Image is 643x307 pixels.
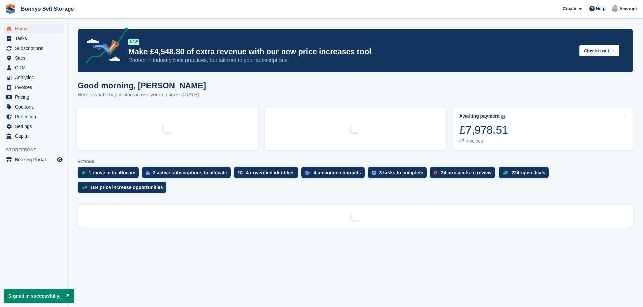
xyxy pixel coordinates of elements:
[430,167,499,182] a: 24 prospects to review
[246,170,295,175] div: 4 unverified identities
[434,171,437,175] img: prospect-51fa495bee0391a8d652442698ab0144808aea92771e9ea1ae160a38d050c398.svg
[379,170,423,175] div: 3 tasks to complete
[305,171,310,175] img: contract_signature_icon-13c848040528278c33f63329250d36e43548de30e8caae1d1a13099fd9432cc5.svg
[78,81,206,90] h1: Good morning, [PERSON_NAME]
[3,83,64,92] a: menu
[128,57,574,64] p: Rooted in industry best practices, but tailored to your subscriptions.
[3,53,64,63] a: menu
[459,113,500,119] div: Awaiting payment
[15,83,55,92] span: Invoices
[15,24,55,33] span: Home
[459,123,508,137] div: £7,978.51
[78,182,170,196] a: 184 price increase opportunities
[238,171,243,175] img: verify_identity-adf6edd0f0f0b5bbfe63781bf79b02c33cf7c696d77639b501bdc392416b5a36.svg
[368,167,430,182] a: 3 tasks to complete
[128,47,574,57] p: Make £4,548.80 of extra revenue with our new price increases tool
[6,147,67,153] span: Storefront
[441,170,492,175] div: 24 prospects to review
[3,73,64,82] a: menu
[81,27,128,66] img: price-adjustments-announcement-icon-8257ccfd72463d97f412b2fc003d46551f7dbcb40ab6d574587a9cd5c0d94...
[3,112,64,121] a: menu
[3,63,64,72] a: menu
[612,5,618,12] img: James Bonny
[563,5,576,12] span: Create
[501,115,505,119] img: icon-info-grey-7440780725fd019a000dd9b08b2336e03edf1995a4989e88bcd33f0948082b44.svg
[512,170,545,175] div: 224 open deals
[15,155,55,164] span: Booking Portal
[3,122,64,131] a: menu
[314,170,361,175] div: 4 unsigned contracts
[78,167,142,182] a: 1 move in to allocate
[142,167,234,182] a: 2 active subscriptions to allocate
[15,43,55,53] span: Subscriptions
[3,131,64,141] a: menu
[3,92,64,102] a: menu
[234,167,301,182] a: 4 unverified identities
[56,156,64,164] a: Preview store
[15,122,55,131] span: Settings
[503,170,508,175] img: deal-1b604bf984904fb50ccaf53a9ad4b4a5d6e5aea283cecdc64d6e3604feb123c2.svg
[4,289,74,303] p: Signed in successfully.
[3,43,64,53] a: menu
[596,5,606,12] span: Help
[82,171,85,175] img: move_ins_to_allocate_icon-fdf77a2bb77ea45bf5b3d319d69a93e2d87916cf1d5bf7949dd705db3b84f3ca.svg
[90,185,163,190] div: 184 price increase opportunities
[82,186,87,189] img: price_increase_opportunities-93ffe204e8149a01c8c9dc8f82e8f89637d9d84a8eef4429ea346261dce0b2c0.svg
[459,138,508,144] div: 47 invoices
[78,91,206,99] p: Here's what's happening across your business [DATE]
[15,63,55,72] span: CRM
[5,4,16,14] img: stora-icon-8386f47178a22dfd0bd8f6a31ec36ba5ce8667c1dd55bd0f319d3a0aa187defe.svg
[15,92,55,102] span: Pricing
[453,107,634,150] a: Awaiting payment £7,978.51 47 invoices
[18,3,76,14] a: Bonnys Self Storage
[15,102,55,112] span: Coupons
[3,34,64,43] a: menu
[146,171,150,175] img: active_subscription_to_allocate_icon-d502201f5373d7db506a760aba3b589e785aa758c864c3986d89f69b8ff3...
[499,167,552,182] a: 224 open deals
[78,160,633,164] p: ACTIONS
[619,6,637,12] span: Account
[153,170,227,175] div: 2 active subscriptions to allocate
[301,167,368,182] a: 4 unsigned contracts
[3,24,64,33] a: menu
[372,171,376,175] img: task-75834270c22a3079a89374b754ae025e5fb1db73e45f91037f5363f120a921f8.svg
[89,170,135,175] div: 1 move in to allocate
[15,73,55,82] span: Analytics
[15,53,55,63] span: Sites
[128,39,139,45] div: NEW
[15,34,55,43] span: Tasks
[579,45,619,56] button: Check it out →
[3,155,64,164] a: menu
[15,112,55,121] span: Protection
[15,131,55,141] span: Capital
[3,102,64,112] a: menu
